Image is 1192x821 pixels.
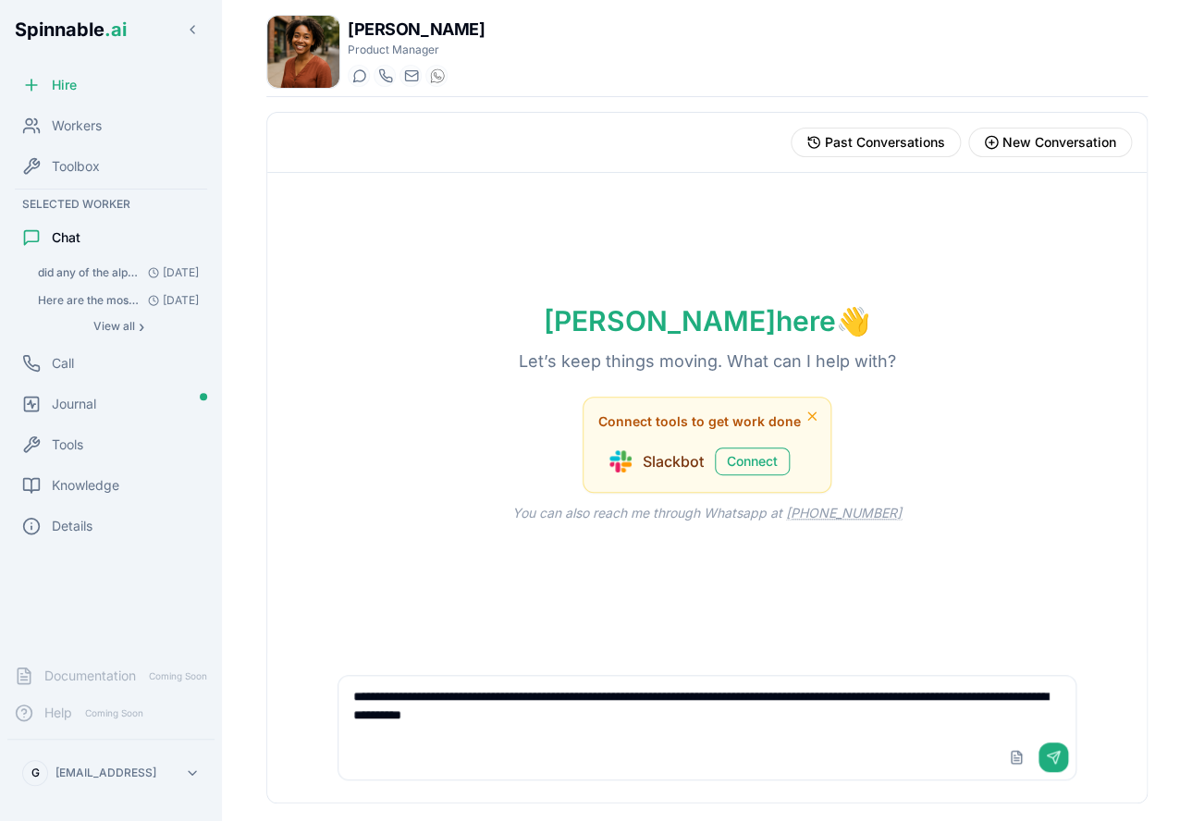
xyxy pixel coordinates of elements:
button: Start new conversation [968,128,1132,157]
span: Coming Soon [143,668,213,685]
span: Call [52,354,74,373]
p: Product Manager [348,43,485,57]
span: Knowledge [52,476,119,495]
span: Connect tools to get work done [598,412,801,431]
h1: [PERSON_NAME] [348,17,485,43]
button: Start a chat with Taylor Mitchell [348,65,370,87]
button: Send email to taylor.mitchell@getspinnable.ai [399,65,422,87]
span: G [31,766,40,780]
span: [DATE] [141,293,199,308]
button: Start a call with Taylor Mitchell [374,65,396,87]
div: Selected Worker [7,193,215,215]
button: Open conversation: Here are the most recent usage numbers from the spinnable product. Give me a s... [30,288,207,313]
button: Connect [715,447,790,475]
span: Chat [52,228,80,247]
span: View all [93,319,135,334]
span: New Conversation [1002,133,1116,152]
span: Workers [52,116,102,135]
span: Past Conversations [825,133,945,152]
span: Coming Soon [80,705,149,722]
button: View past conversations [791,128,961,157]
button: G[EMAIL_ADDRESS] [15,754,207,791]
span: › [139,319,144,334]
button: Open conversation: did any of the alpha users you emailed replied to you? [30,260,207,286]
span: did any of the alpha users you emailed replied to you?: You're absolutely right to ask - let me d... [38,265,141,280]
button: WhatsApp [425,65,448,87]
h1: [PERSON_NAME] here [514,304,900,337]
img: Slackbot [609,450,632,472]
a: [PHONE_NUMBER] [786,505,902,521]
span: Journal [52,395,96,413]
img: Taylor Mitchell [267,16,339,88]
span: Tools [52,435,83,454]
p: Let’s keep things moving. What can I help with? [489,349,926,374]
p: You can also reach me through Whatsapp at [483,504,931,522]
img: WhatsApp [430,68,445,83]
button: Dismiss tool suggestions [801,405,823,427]
span: wave [836,304,870,337]
p: [EMAIL_ADDRESS] [55,766,156,780]
span: Hire [52,76,77,94]
button: Show all conversations [30,315,207,337]
span: Here are the most recent usage numbers from the spinnable product. Give me a summary of the usage... [38,293,141,308]
span: Documentation [44,667,136,685]
span: [DATE] [141,265,199,280]
span: .ai [104,18,127,41]
span: Slackbot [643,450,704,472]
span: Help [44,704,72,722]
span: Toolbox [52,157,100,176]
span: Spinnable [15,18,127,41]
span: Details [52,517,92,535]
